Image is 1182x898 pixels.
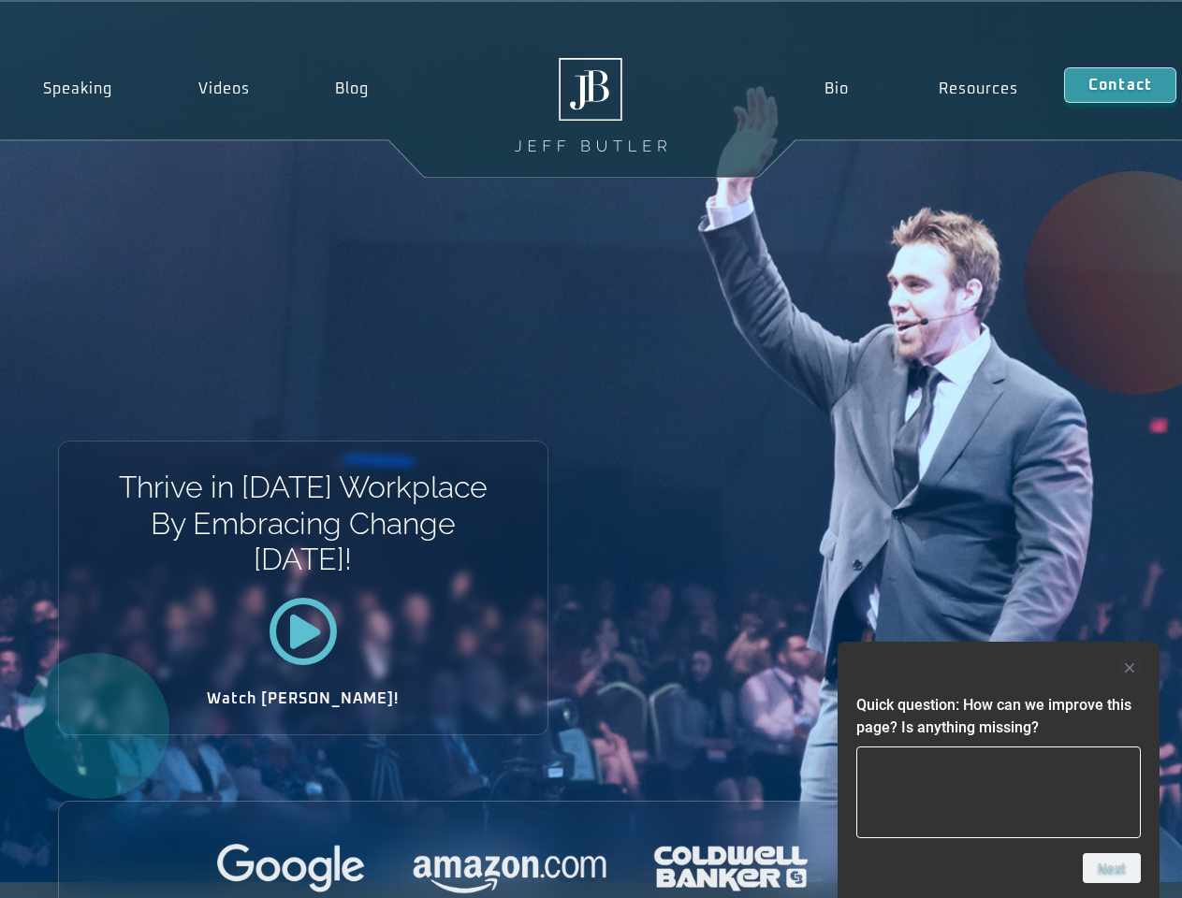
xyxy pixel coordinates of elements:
[856,746,1141,838] textarea: Quick question: How can we improve this page? Is anything missing?
[779,67,1063,110] nav: Menu
[292,67,412,110] a: Blog
[1088,78,1152,93] span: Contact
[856,657,1141,883] div: Quick question: How can we improve this page? Is anything missing?
[894,67,1064,110] a: Resources
[779,67,894,110] a: Bio
[1064,67,1176,103] a: Contact
[1118,657,1141,679] button: Hide survey
[124,691,482,706] h2: Watch [PERSON_NAME]!
[155,67,293,110] a: Videos
[856,694,1141,739] h2: Quick question: How can we improve this page? Is anything missing?
[1083,853,1141,883] button: Next question
[117,470,489,577] h1: Thrive in [DATE] Workplace By Embracing Change [DATE]!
